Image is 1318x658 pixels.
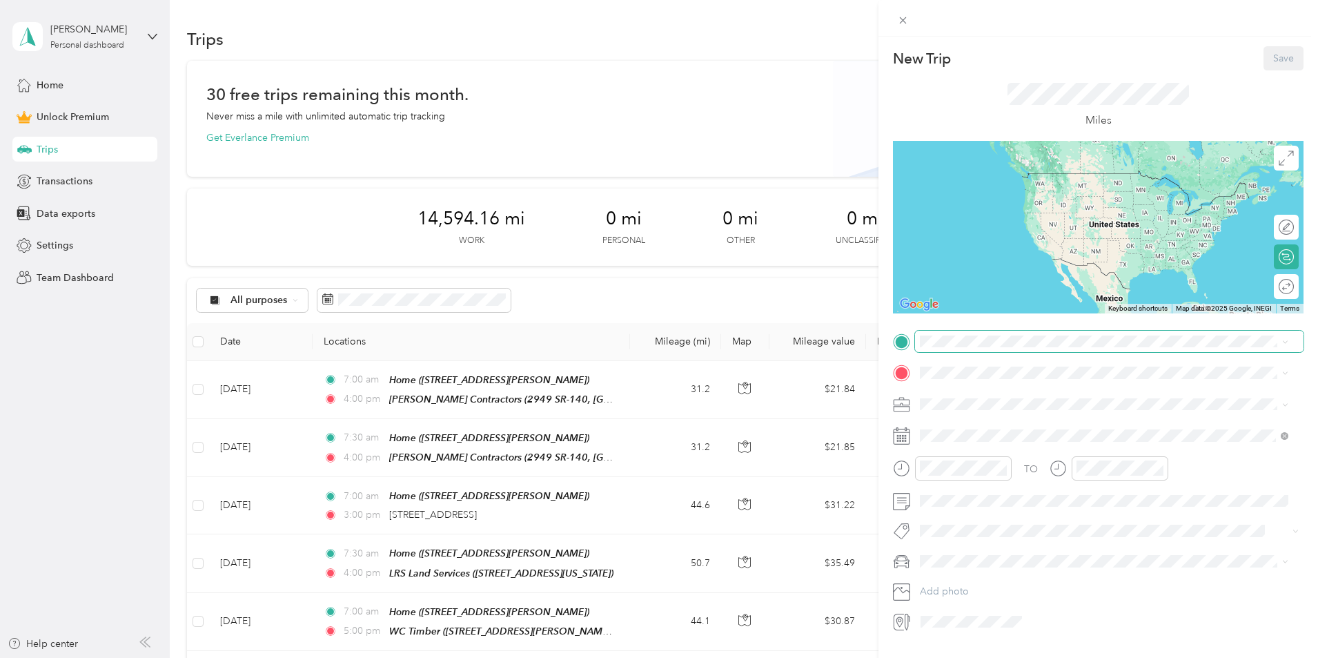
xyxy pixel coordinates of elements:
div: TO [1024,462,1038,476]
img: Google [896,296,942,313]
button: Keyboard shortcuts [1108,304,1168,313]
p: New Trip [893,49,951,68]
button: Add photo [915,582,1304,601]
p: Miles [1085,112,1112,129]
iframe: Everlance-gr Chat Button Frame [1241,581,1318,658]
a: Open this area in Google Maps (opens a new window) [896,296,942,313]
span: Map data ©2025 Google, INEGI [1176,304,1272,312]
